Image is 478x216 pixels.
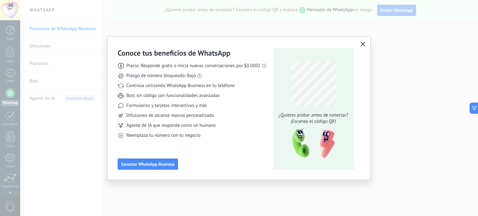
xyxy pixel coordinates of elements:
[126,113,214,119] span: Difusiones de alcance masivo personalizado
[126,103,207,109] span: Formularios y tarjetas interactivas, y más
[277,112,350,118] span: ¿Quieres probar antes de conectar?
[118,159,178,170] button: Conectar WhatsApp Business
[126,73,196,79] span: Riesgo de número bloqueado: Bajo
[126,132,200,139] span: Reemplaza tu número con tu negocio
[118,48,230,58] h3: Conoce tus beneficios de WhatsApp
[126,122,216,129] span: Agente de IA que responde como un humano
[126,63,260,69] span: Precio: Responde gratis o inicia nuevas conversaciones por $0.0002
[277,118,350,125] span: ¡Escanea el código QR!
[121,162,175,166] span: Conectar WhatsApp Business
[126,93,220,99] span: Bots sin código con funcionalidades avanzadas
[287,127,336,160] img: qr-pic-1x.png
[126,83,234,89] span: Continúa utilizando WhatsApp Business en tu teléfono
